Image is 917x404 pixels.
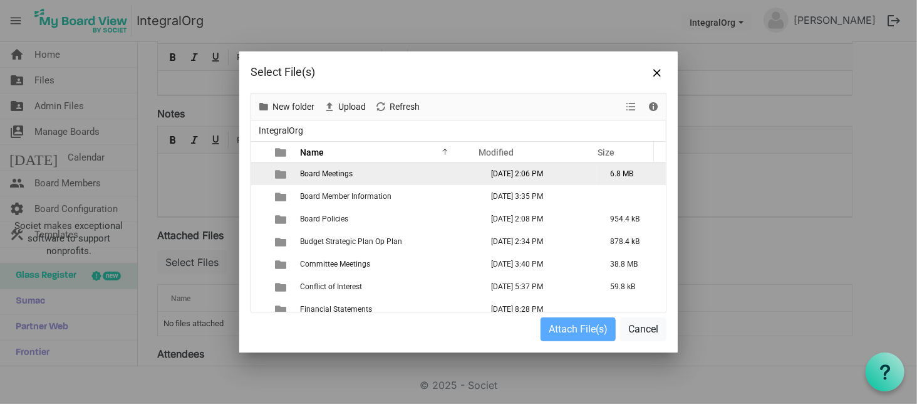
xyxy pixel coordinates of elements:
[296,208,478,230] td: Board Policies is template cell column header Name
[300,215,348,223] span: Board Policies
[300,169,353,178] span: Board Meetings
[251,298,267,321] td: checkbox
[597,208,666,230] td: 954.4 kB is template cell column header Size
[251,275,267,298] td: checkbox
[251,63,583,82] div: Select File(s)
[296,253,478,275] td: Committee Meetings is template cell column header Name
[624,99,639,115] button: View dropdownbutton
[267,230,296,253] td: is template cell column header type
[251,253,267,275] td: checkbox
[267,185,296,208] td: is template cell column header type
[296,230,478,253] td: Budget Strategic Plan Op Plan is template cell column header Name
[321,99,368,115] button: Upload
[597,253,666,275] td: 38.8 MB is template cell column header Size
[267,275,296,298] td: is template cell column header type
[598,147,614,157] span: Size
[256,99,317,115] button: New folder
[621,93,643,120] div: View
[370,93,424,120] div: Refresh
[478,275,597,298] td: March 25, 2025 5:37 PM column header Modified
[300,282,362,291] span: Conflict of Interest
[267,253,296,275] td: is template cell column header type
[300,237,402,246] span: Budget Strategic Plan Op Plan
[300,147,324,157] span: Name
[620,317,666,341] button: Cancel
[253,93,319,120] div: New folder
[267,298,296,321] td: is template cell column header type
[478,253,597,275] td: September 05, 2025 3:40 PM column header Modified
[479,147,514,157] span: Modified
[597,275,666,298] td: 59.8 kB is template cell column header Size
[300,260,370,268] span: Committee Meetings
[300,305,372,314] span: Financial Statements
[478,230,597,253] td: March 19, 2025 2:34 PM column header Modified
[478,298,597,321] td: June 03, 2025 8:28 PM column header Modified
[478,208,597,230] td: March 19, 2025 2:08 PM column header Modified
[271,99,316,115] span: New folder
[541,317,616,341] button: Attach File(s)
[251,185,267,208] td: checkbox
[388,99,421,115] span: Refresh
[251,162,267,185] td: checkbox
[597,185,666,208] td: is template cell column header Size
[256,123,306,139] span: IntegralOrg
[296,162,478,185] td: Board Meetings is template cell column header Name
[251,230,267,253] td: checkbox
[296,298,478,321] td: Financial Statements is template cell column header Name
[251,208,267,230] td: checkbox
[337,99,367,115] span: Upload
[296,185,478,208] td: Board Member Information is template cell column header Name
[645,99,662,115] button: Details
[296,275,478,298] td: Conflict of Interest is template cell column header Name
[319,93,370,120] div: Upload
[597,162,666,185] td: 6.8 MB is template cell column header Size
[300,192,391,201] span: Board Member Information
[267,208,296,230] td: is template cell column header type
[597,298,666,321] td: is template cell column header Size
[597,230,666,253] td: 878.4 kB is template cell column header Size
[478,185,597,208] td: February 11, 2025 3:35 PM column header Modified
[373,99,422,115] button: Refresh
[478,162,597,185] td: September 18, 2025 2:06 PM column header Modified
[648,63,666,82] button: Close
[267,162,296,185] td: is template cell column header type
[643,93,664,120] div: Details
